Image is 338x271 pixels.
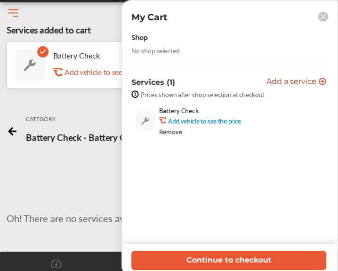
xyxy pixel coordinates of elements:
img: default_wrench_icon.d1a43860.svg [136,111,155,131]
div: Add vehicle to see the price [64,67,159,76]
p: Services (1) [131,78,175,87]
p: CATEGORY [26,115,56,123]
button: Add a service [266,78,326,87]
button: Open Menu [6,6,20,20]
p: Battery Check [53,51,100,60]
p: My Cart [131,12,167,23]
span: Prices shown after shop selection at checkout [141,90,264,98]
div: Shop [131,30,148,43]
img: info-strock.ef5ea3fe.svg [131,90,139,98]
button: Continue to checkout [131,251,326,270]
div: No shop selected [131,47,180,54]
span: Add a service [266,78,316,87]
p: Oh! There are no services available under Battery Check - Battery Check [7,212,306,225]
p: Battery Check - Battery Check [26,131,144,144]
a: Add a service [266,78,328,87]
span: Battery Check [159,107,199,114]
img: default_wrench_icon.d1a43860.svg [15,49,46,81]
div: Remove [159,128,182,135]
div: Services added to cart [7,24,90,37]
b: Add vehicle to see the price [168,117,241,124]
